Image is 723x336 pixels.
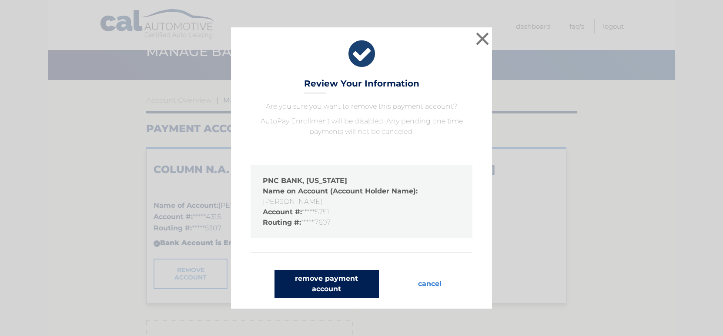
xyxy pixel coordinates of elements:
li: [PERSON_NAME] [263,186,460,207]
strong: PNC BANK, [US_STATE] [263,176,347,185]
button: × [474,30,491,47]
strong: Account #: [263,208,302,216]
button: cancel [411,270,449,298]
p: Are you sure you want to remove this payment account? [251,101,472,112]
strong: Name on Account (Account Holder Name): [263,187,418,195]
p: AutoPay Enrollment will be disabled. Any pending one time payments will not be canceled. [251,116,472,137]
strong: Routing #: [263,218,301,226]
h3: Review Your Information [304,78,419,93]
button: remove payment account [274,270,379,298]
